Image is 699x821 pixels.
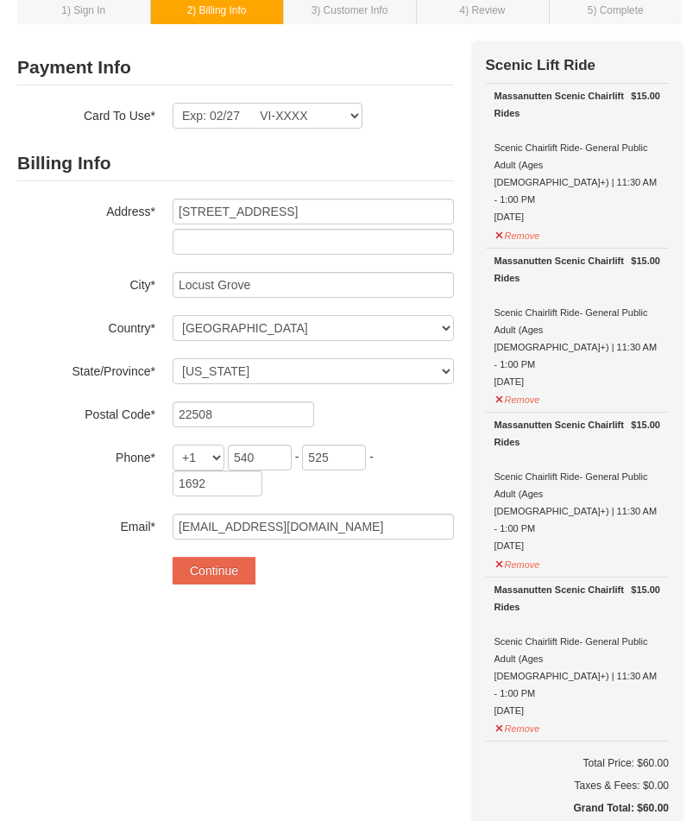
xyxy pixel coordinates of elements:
[67,4,105,16] span: ) Sign In
[460,4,506,16] small: 4
[631,416,660,433] strong: $15.00
[17,358,155,380] label: State/Province*
[631,252,660,269] strong: $15.00
[302,445,366,470] input: xxx
[494,552,541,573] button: Remove
[486,799,669,817] h5: Grand Total: $60.00
[317,4,387,16] span: ) Customer Info
[17,103,155,124] label: Card To Use*
[17,514,155,535] label: Email*
[494,252,660,390] div: Scenic Chairlift Ride- General Public Adult (Ages [DEMOGRAPHIC_DATA]+) | 11:30 AM - 1:00 PM [DATE]
[17,146,454,181] h2: Billing Info
[494,581,660,719] div: Scenic Chairlift Ride- General Public Adult (Ages [DEMOGRAPHIC_DATA]+) | 11:30 AM - 1:00 PM [DATE]
[631,581,660,598] strong: $15.00
[17,199,155,220] label: Address*
[17,401,155,423] label: Postal Code*
[631,87,660,104] strong: $15.00
[173,272,454,298] input: City
[486,777,669,794] div: Taxes & Fees: $0.00
[494,416,660,554] div: Scenic Chairlift Ride- General Public Adult (Ages [DEMOGRAPHIC_DATA]+) | 11:30 AM - 1:00 PM [DATE]
[17,315,155,337] label: Country*
[228,445,292,470] input: xxx
[486,57,596,73] strong: Scenic Lift Ride
[17,272,155,294] label: City*
[173,514,454,540] input: Email
[17,50,454,85] h2: Payment Info
[187,4,247,16] small: 2
[312,4,388,16] small: 3
[192,4,246,16] span: ) Billing Info
[369,450,374,464] span: -
[173,199,454,224] input: Billing Info
[486,755,669,772] h6: Total Price: $60.00
[494,252,660,287] div: Massanutten Scenic Chairlift Rides
[173,557,255,584] button: Continue
[173,401,314,427] input: Postal Code
[295,450,299,464] span: -
[593,4,643,16] span: ) Complete
[588,4,644,16] small: 5
[494,223,541,244] button: Remove
[494,716,541,737] button: Remove
[494,387,541,408] button: Remove
[494,581,660,616] div: Massanutten Scenic Chairlift Rides
[173,470,262,496] input: xxxx
[61,4,105,16] small: 1
[494,87,660,225] div: Scenic Chairlift Ride- General Public Adult (Ages [DEMOGRAPHIC_DATA]+) | 11:30 AM - 1:00 PM [DATE]
[494,416,660,451] div: Massanutten Scenic Chairlift Rides
[17,445,155,466] label: Phone*
[465,4,505,16] span: ) Review
[494,87,660,122] div: Massanutten Scenic Chairlift Rides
